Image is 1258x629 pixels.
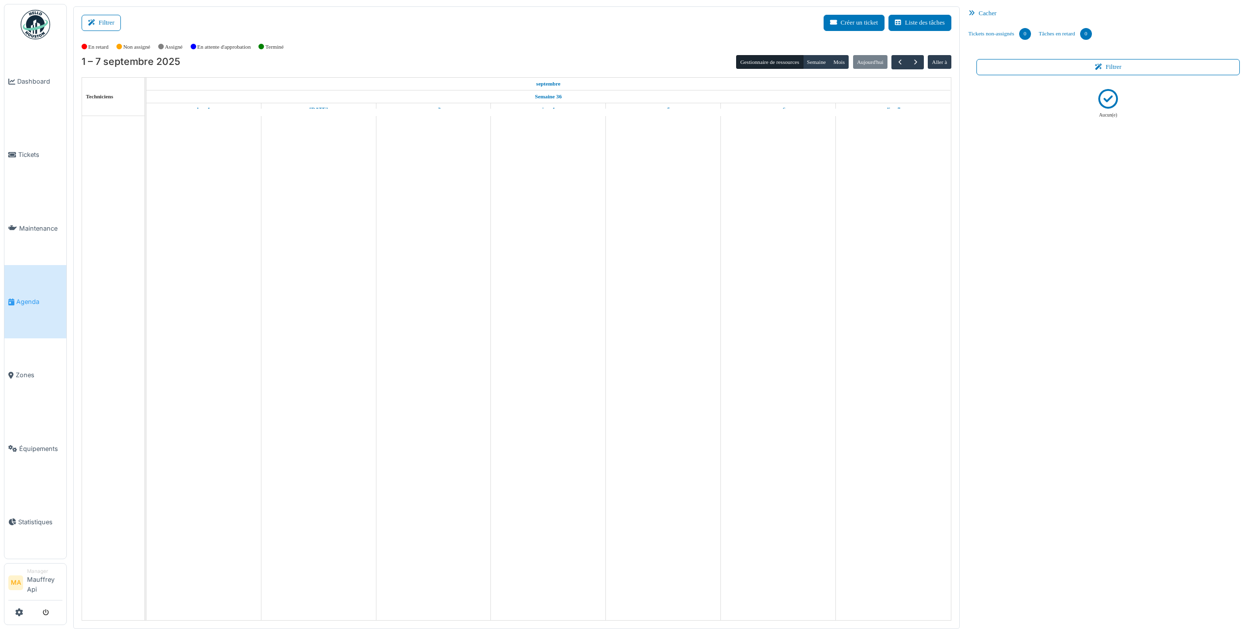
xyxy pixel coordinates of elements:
a: 1 septembre 2025 [195,103,213,116]
a: MA ManagerMauffrey Api [8,568,62,600]
button: Créer un ticket [824,15,885,31]
a: Zones [4,338,66,412]
button: Liste des tâches [888,15,951,31]
a: 5 septembre 2025 [654,103,672,116]
a: 7 septembre 2025 [883,103,903,116]
label: En attente d'approbation [197,43,251,51]
span: Zones [16,370,62,380]
span: Dashboard [17,77,62,86]
p: Aucun(e) [1099,112,1117,119]
a: Tickets [4,118,66,191]
button: Semaine [803,55,830,69]
a: 3 septembre 2025 [424,103,443,116]
span: Statistiques [18,517,62,527]
img: Badge_color-CXgf-gQk.svg [21,10,50,39]
button: Mois [829,55,849,69]
button: Aller à [928,55,951,69]
a: Semaine 36 [533,90,564,103]
label: En retard [88,43,109,51]
button: Suivant [908,55,924,69]
span: Agenda [16,297,62,306]
button: Aujourd'hui [853,55,887,69]
a: Statistiques [4,485,66,559]
a: Tickets non-assignés [965,21,1035,47]
button: Filtrer [976,59,1240,75]
a: 1 septembre 2025 [534,78,563,90]
span: Tickets [18,150,62,159]
button: Précédent [891,55,908,69]
a: Maintenance [4,192,66,265]
li: MA [8,575,23,590]
a: 6 septembre 2025 [768,103,788,116]
span: Maintenance [19,224,62,233]
label: Terminé [265,43,284,51]
a: Dashboard [4,45,66,118]
div: Manager [27,568,62,575]
a: 4 septembre 2025 [540,103,557,116]
a: Tâches en retard [1035,21,1096,47]
button: Gestionnaire de ressources [736,55,803,69]
li: Mauffrey Api [27,568,62,598]
div: 0 [1019,28,1031,40]
label: Assigné [165,43,183,51]
div: 0 [1080,28,1092,40]
a: Agenda [4,265,66,338]
a: Équipements [4,412,66,485]
a: 2 septembre 2025 [307,103,331,116]
label: Non assigné [123,43,150,51]
span: Équipements [19,444,62,453]
button: Filtrer [82,15,121,31]
div: Cacher [965,6,1252,21]
span: Techniciens [86,93,114,99]
h2: 1 – 7 septembre 2025 [82,56,180,68]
